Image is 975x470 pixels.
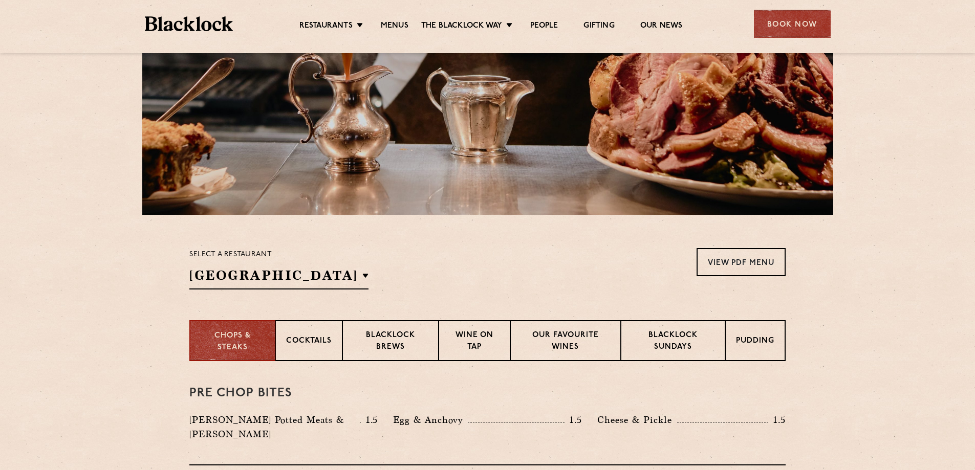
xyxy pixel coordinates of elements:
div: Book Now [754,10,831,38]
a: The Blacklock Way [421,21,502,32]
p: Wine on Tap [449,330,500,354]
p: Cocktails [286,335,332,348]
p: Chops & Steaks [201,330,265,353]
p: Select a restaurant [189,248,369,261]
p: Pudding [736,335,774,348]
h3: Pre Chop Bites [189,387,786,400]
a: Gifting [583,21,614,32]
p: 1.5 [768,413,786,427]
a: Our News [640,21,683,32]
p: Blacklock Brews [353,330,428,354]
a: View PDF Menu [697,248,786,276]
p: Egg & Anchovy [393,413,468,427]
img: BL_Textured_Logo-footer-cropped.svg [145,16,233,31]
a: Menus [381,21,408,32]
p: [PERSON_NAME] Potted Meats & [PERSON_NAME] [189,413,360,441]
p: Cheese & Pickle [597,413,677,427]
a: Restaurants [299,21,353,32]
p: Our favourite wines [521,330,610,354]
p: Blacklock Sundays [632,330,714,354]
h2: [GEOGRAPHIC_DATA] [189,266,369,289]
p: 1.5 [361,413,378,427]
a: People [530,21,558,32]
p: 1.5 [565,413,582,427]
